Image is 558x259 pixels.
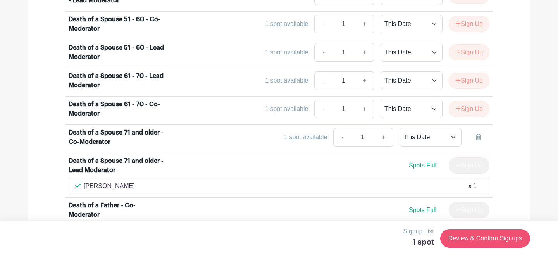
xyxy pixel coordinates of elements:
[403,227,434,236] p: Signup List
[84,181,135,191] p: [PERSON_NAME]
[449,16,489,32] button: Sign Up
[265,76,308,85] div: 1 spot available
[69,128,165,147] div: Death of a Spouse 71 and older - Co-Moderator
[449,44,489,60] button: Sign Up
[314,71,332,90] a: -
[403,238,434,247] h5: 1 spot
[69,156,165,175] div: Death of a Spouse 71 and older - Lead Moderator
[265,48,308,57] div: 1 spot available
[468,181,477,191] div: x 1
[69,201,165,219] div: Death of a Father - Co-Moderator
[314,100,332,118] a: -
[69,100,165,118] div: Death of a Spouse 61 - 70 - Co-Moderator
[69,71,165,90] div: Death of a Spouse 61 - 70 - Lead Moderator
[374,128,393,147] a: +
[355,100,374,118] a: +
[69,15,165,33] div: Death of a Spouse 51 - 60 - Co-Moderator
[69,43,165,62] div: Death of a Spouse 51 - 60 - Lead Moderator
[409,207,436,213] span: Spots Full
[333,128,351,147] a: -
[449,101,489,117] button: Sign Up
[409,162,436,169] span: Spots Full
[265,19,308,29] div: 1 spot available
[440,229,530,248] a: Review & Confirm Signups
[355,71,374,90] a: +
[449,73,489,89] button: Sign Up
[355,15,374,33] a: +
[355,43,374,62] a: +
[265,104,308,114] div: 1 spot available
[314,43,332,62] a: -
[284,133,327,142] div: 1 spot available
[314,15,332,33] a: -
